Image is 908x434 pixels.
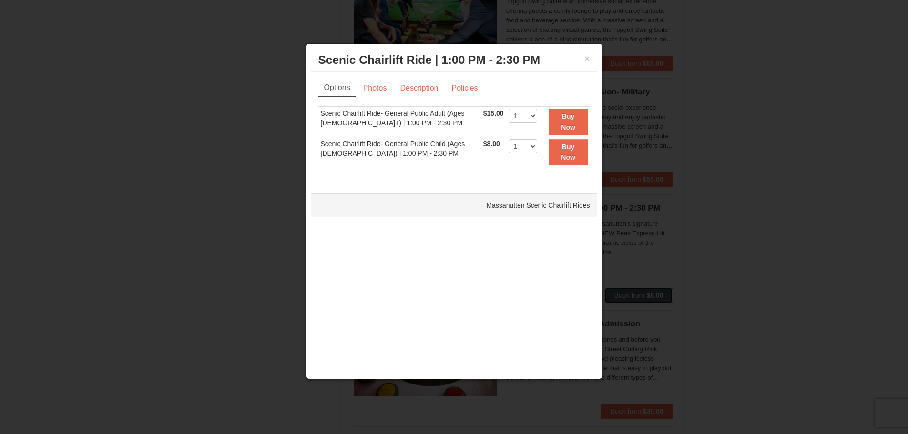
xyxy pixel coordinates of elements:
[549,109,588,135] button: Buy Now
[311,193,597,217] div: Massanutten Scenic Chairlift Rides
[584,54,590,63] button: ×
[445,79,484,97] a: Policies
[561,112,575,131] strong: Buy Now
[357,79,393,97] a: Photos
[318,79,356,97] a: Options
[318,53,590,67] h3: Scenic Chairlift Ride | 1:00 PM - 2:30 PM
[483,110,504,117] span: $15.00
[394,79,444,97] a: Description
[318,137,481,167] td: Scenic Chairlift Ride- General Public Child (Ages [DEMOGRAPHIC_DATA]) | 1:00 PM - 2:30 PM
[549,139,588,165] button: Buy Now
[318,107,481,137] td: Scenic Chairlift Ride- General Public Adult (Ages [DEMOGRAPHIC_DATA]+) | 1:00 PM - 2:30 PM
[483,140,500,148] span: $8.00
[561,143,575,161] strong: Buy Now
